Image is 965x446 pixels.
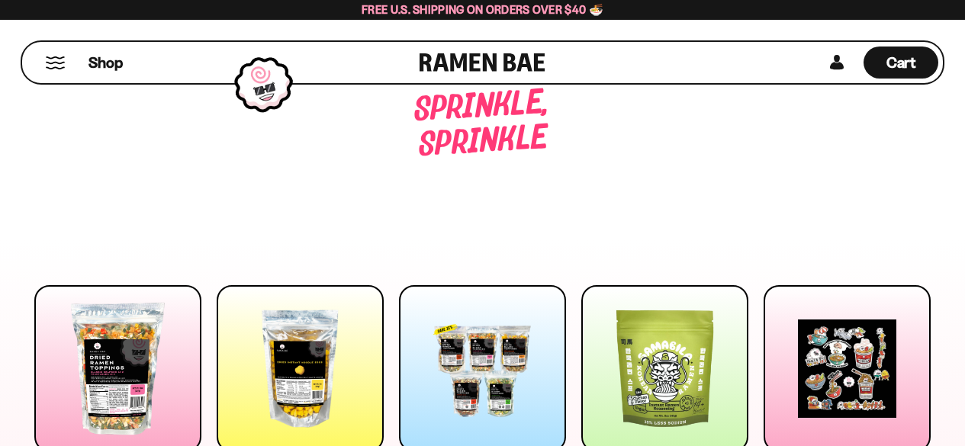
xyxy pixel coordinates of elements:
a: Shop [88,47,123,79]
span: Cart [886,53,916,72]
a: Cart [864,42,938,83]
span: Shop [88,53,123,73]
span: Free U.S. Shipping on Orders over $40 🍜 [362,2,603,17]
button: Mobile Menu Trigger [45,56,66,69]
